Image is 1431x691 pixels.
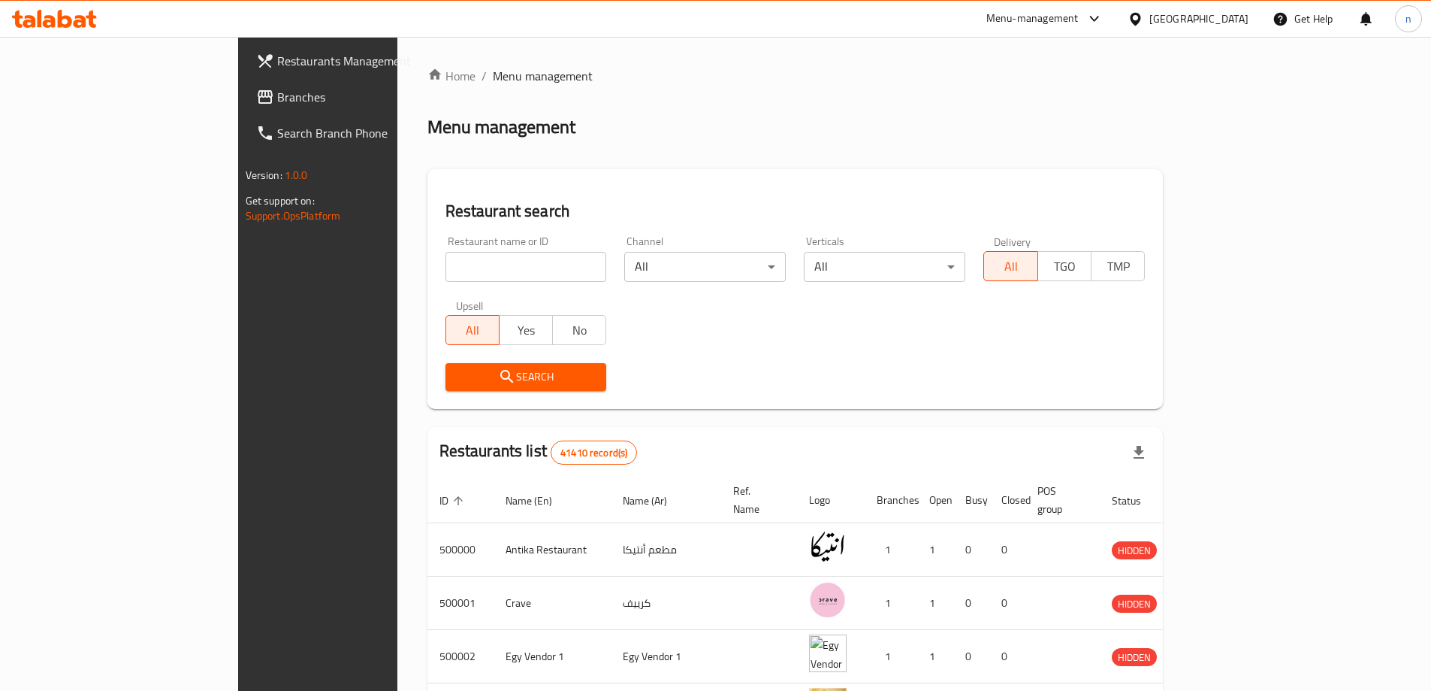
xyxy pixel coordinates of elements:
td: Crave [494,577,611,630]
th: Closed [989,477,1025,523]
td: Egy Vendor 1 [494,630,611,683]
span: Branches [277,88,465,106]
div: Export file [1121,435,1157,471]
th: Logo [797,477,865,523]
th: Open [917,477,953,523]
img: Antika Restaurant [809,528,847,565]
td: 1 [865,523,917,577]
td: 1 [917,577,953,630]
div: Menu-management [986,10,1079,28]
input: Search for restaurant name or ID.. [445,252,607,282]
img: Egy Vendor 1 [809,635,847,672]
span: 1.0.0 [285,165,308,185]
span: No [559,320,600,341]
span: Ref. Name [733,482,779,518]
td: Egy Vendor 1 [611,630,721,683]
button: Yes [499,315,553,345]
span: TGO [1044,256,1085,277]
span: Version: [246,165,282,185]
div: All [624,252,786,282]
td: 0 [953,523,989,577]
button: TMP [1091,251,1145,281]
span: Restaurants Management [277,52,465,70]
label: Delivery [994,236,1031,247]
th: Branches [865,477,917,523]
td: 1 [917,630,953,683]
div: HIDDEN [1112,541,1157,559]
span: Search Branch Phone [277,124,465,142]
span: Status [1112,492,1161,510]
img: Crave [809,581,847,619]
span: Name (En) [506,492,572,510]
div: Total records count [551,441,637,465]
div: [GEOGRAPHIC_DATA] [1149,11,1248,27]
button: Search [445,363,607,391]
span: POS group [1037,482,1082,518]
a: Search Branch Phone [244,115,477,151]
td: 0 [989,577,1025,630]
span: Menu management [493,67,593,85]
span: Search [457,368,595,386]
span: All [990,256,1031,277]
td: 1 [865,630,917,683]
button: TGO [1037,251,1091,281]
button: No [552,315,606,345]
nav: breadcrumb [427,67,1164,85]
span: TMP [1097,256,1139,277]
h2: Restaurants list [439,440,638,465]
div: HIDDEN [1112,595,1157,613]
td: Antika Restaurant [494,523,611,577]
h2: Menu management [427,115,575,139]
td: 0 [989,630,1025,683]
h2: Restaurant search [445,200,1146,223]
button: All [445,315,500,345]
a: Support.OpsPlatform [246,206,341,226]
span: HIDDEN [1112,542,1157,559]
span: Name (Ar) [623,492,687,510]
td: مطعم أنتيكا [611,523,721,577]
label: Upsell [456,300,484,311]
td: 0 [953,630,989,683]
a: Branches [244,79,477,115]
th: Busy [953,477,989,523]
span: n [1405,11,1411,27]
span: HIDDEN [1112,596,1157,613]
button: All [983,251,1037,281]
span: HIDDEN [1112,649,1157,666]
td: 1 [865,577,917,630]
span: ID [439,492,468,510]
a: Restaurants Management [244,43,477,79]
span: Get support on: [246,191,315,211]
td: 0 [953,577,989,630]
span: 41410 record(s) [551,446,636,460]
span: All [452,320,494,341]
td: كرييف [611,577,721,630]
td: 0 [989,523,1025,577]
li: / [482,67,487,85]
span: Yes [506,320,547,341]
div: All [804,252,965,282]
td: 1 [917,523,953,577]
